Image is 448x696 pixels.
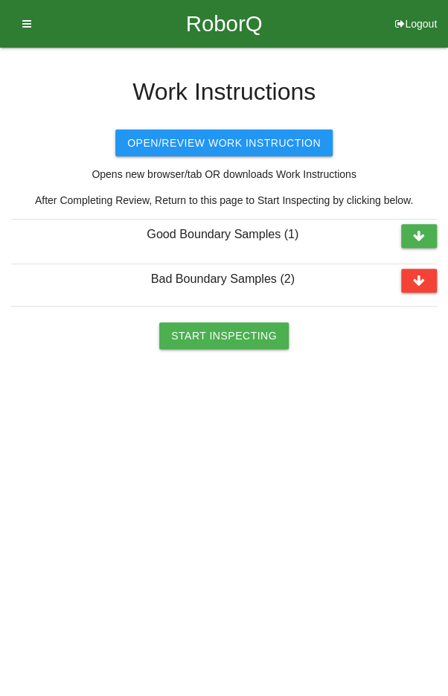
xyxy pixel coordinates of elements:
h4: Work Instructions [11,79,437,105]
button: Start Inspecting [159,322,289,349]
p: Opens new browser/tab OR downloads Work Instructions [11,167,437,182]
h6: Good Boundary Samples ( 1 ) [45,228,437,241]
button: Open/Review Work Instruction [115,130,333,156]
h6: Bad Boundary Samples ( 2 ) [45,272,437,286]
p: After Completing Review, Return to this page to Start Inspecting by clicking below. [11,193,437,208]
